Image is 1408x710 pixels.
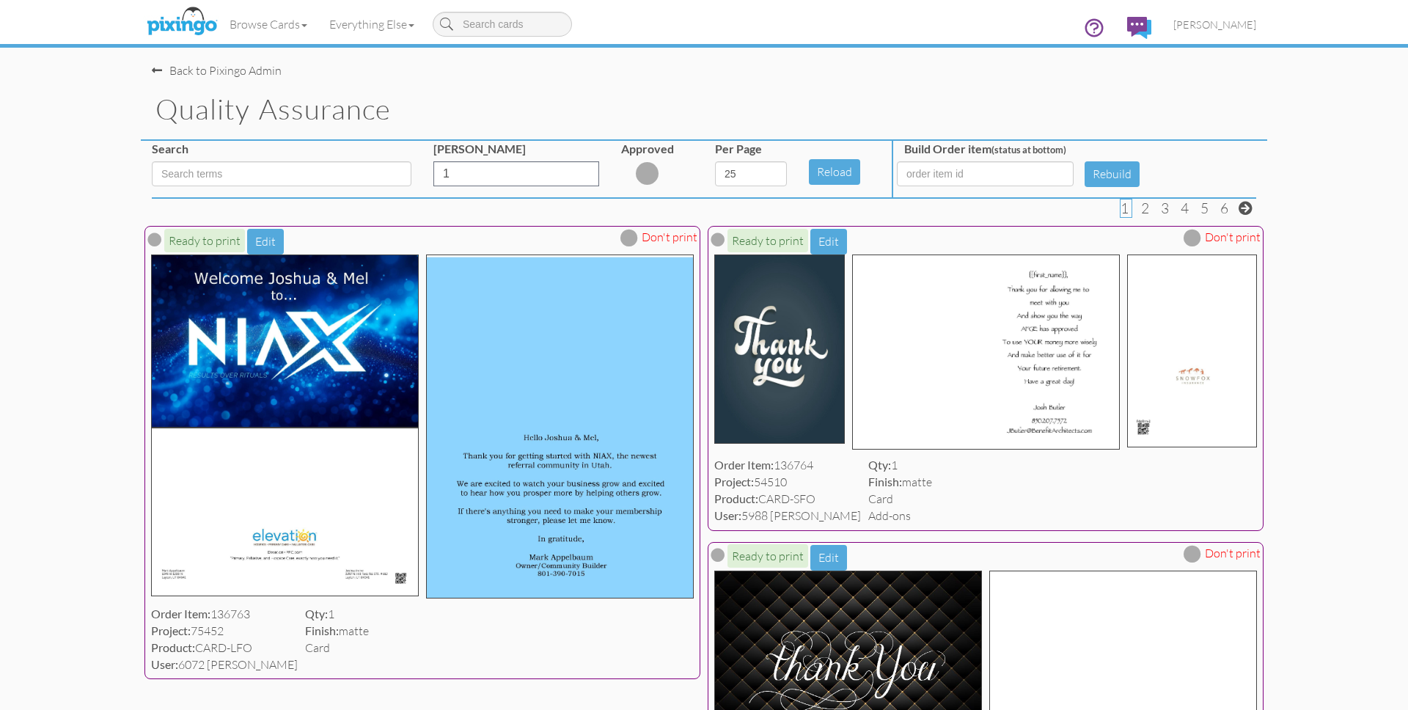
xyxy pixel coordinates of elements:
[714,255,845,443] img: 136764-1-1760453011185-46bc61e20ecefbd0-qa.jpg
[151,428,419,597] img: 136763-3-1760454753820-a62d58c5cc79bfb2-qa.jpg
[164,229,245,252] span: Ready to print
[151,640,195,654] strong: Product:
[714,491,861,508] div: CARD-SFO
[868,508,932,524] div: Add-ons
[152,141,188,158] label: Search
[305,606,369,623] div: 1
[152,62,282,79] div: Back to Pixingo Admin
[714,508,861,524] div: 5988 [PERSON_NAME]
[219,6,318,43] a: Browse Cards
[991,144,1066,155] span: (status at bottom)
[810,545,847,571] button: Edit
[852,255,1120,450] img: 136764-2-1760453011185-46bc61e20ecefbd0-qa.jpg
[810,229,847,255] button: Edit
[1141,200,1149,217] span: 2
[904,141,1066,158] label: Build Order item
[868,458,891,472] strong: Qty:
[714,458,774,472] strong: Order Item:
[151,623,298,640] div: 75452
[727,544,808,568] span: Ready to print
[727,229,808,252] span: Ready to print
[433,141,526,158] label: [PERSON_NAME]
[715,141,762,158] label: Per Page
[642,229,697,246] span: Don't print
[151,656,298,673] div: 6072 [PERSON_NAME]
[809,159,860,185] button: Reload
[152,48,1256,79] nav-back: Pixingo Admin
[1173,18,1256,31] span: [PERSON_NAME]
[151,657,178,671] strong: User:
[714,491,758,505] strong: Product:
[1205,545,1261,562] span: Don't print
[1200,200,1209,217] span: 5
[143,4,221,40] img: pixingo logo
[426,255,694,599] img: 136763-2-1760454753820-a62d58c5cc79bfb2-qa.jpg
[247,229,284,255] button: Edit
[305,623,339,637] strong: Finish:
[868,457,932,474] div: 1
[151,607,210,621] strong: Order Item:
[1220,200,1228,217] span: 6
[305,623,369,640] div: matte
[897,161,1074,186] input: order item id
[151,606,298,623] div: 136763
[1181,200,1189,217] span: 4
[433,12,572,37] input: Search cards
[714,474,861,491] div: 54510
[868,491,932,508] div: Card
[621,141,674,158] label: Approved
[152,161,411,186] input: Search terms
[305,607,328,621] strong: Qty:
[151,255,419,427] img: 136763-1-1760454753820-a62d58c5cc79bfb2-qa.jpg
[868,474,932,491] div: matte
[714,457,861,474] div: 136764
[155,94,1267,125] h1: Quality Assurance
[1205,229,1261,246] span: Don't print
[714,508,741,522] strong: User:
[305,640,369,656] div: Card
[1161,200,1169,217] span: 3
[868,475,902,488] strong: Finish:
[1085,161,1140,187] button: Rebuild
[1121,200,1129,217] span: 1
[1127,17,1151,39] img: comments.svg
[1127,255,1258,447] img: 136764-3-1760453011185-46bc61e20ecefbd0-qa.jpg
[151,623,191,637] strong: Project:
[151,640,298,656] div: CARD-LFO
[1162,6,1267,43] a: [PERSON_NAME]
[714,475,754,488] strong: Project:
[318,6,425,43] a: Everything Else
